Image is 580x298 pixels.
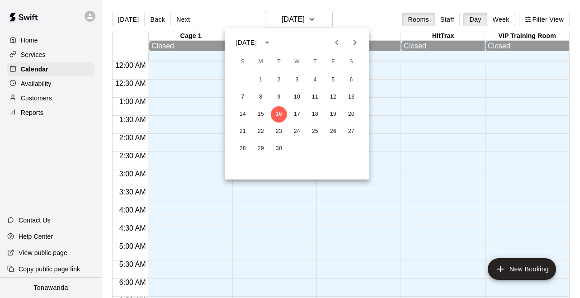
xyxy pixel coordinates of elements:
[325,53,341,71] span: Friday
[325,123,341,140] button: 26
[325,72,341,88] button: 5
[271,89,287,105] button: 9
[271,106,287,123] button: 16
[253,53,269,71] span: Monday
[307,106,323,123] button: 18
[289,123,305,140] button: 24
[289,72,305,88] button: 3
[307,123,323,140] button: 25
[343,72,359,88] button: 6
[343,89,359,105] button: 13
[253,72,269,88] button: 1
[253,141,269,157] button: 29
[343,123,359,140] button: 27
[343,106,359,123] button: 20
[307,72,323,88] button: 4
[271,123,287,140] button: 23
[235,106,251,123] button: 14
[271,53,287,71] span: Tuesday
[307,89,323,105] button: 11
[259,35,275,50] button: calendar view is open, switch to year view
[235,53,251,71] span: Sunday
[236,38,257,47] div: [DATE]
[271,72,287,88] button: 2
[235,123,251,140] button: 21
[253,106,269,123] button: 15
[343,53,359,71] span: Saturday
[346,33,364,52] button: Next month
[253,89,269,105] button: 8
[307,53,323,71] span: Thursday
[253,123,269,140] button: 22
[328,33,346,52] button: Previous month
[289,106,305,123] button: 17
[289,89,305,105] button: 10
[271,141,287,157] button: 30
[235,141,251,157] button: 28
[325,89,341,105] button: 12
[325,106,341,123] button: 19
[235,89,251,105] button: 7
[289,53,305,71] span: Wednesday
